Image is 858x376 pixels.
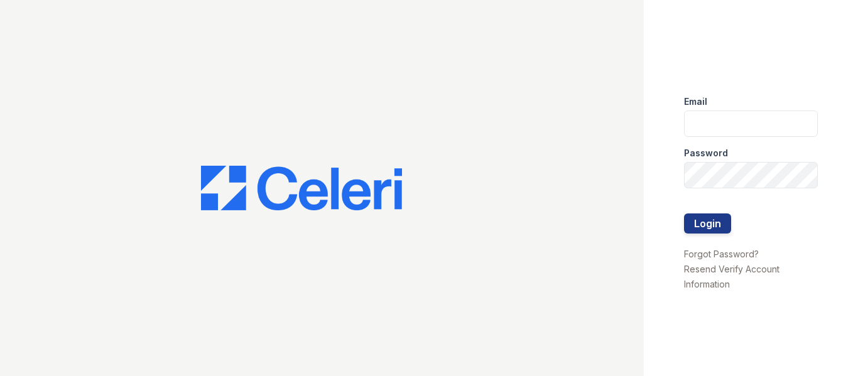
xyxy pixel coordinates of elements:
label: Password [684,147,728,159]
a: Resend Verify Account Information [684,264,779,289]
button: Login [684,213,731,234]
a: Forgot Password? [684,249,759,259]
img: CE_Logo_Blue-a8612792a0a2168367f1c8372b55b34899dd931a85d93a1a3d3e32e68fde9ad4.png [201,166,402,211]
label: Email [684,95,707,108]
